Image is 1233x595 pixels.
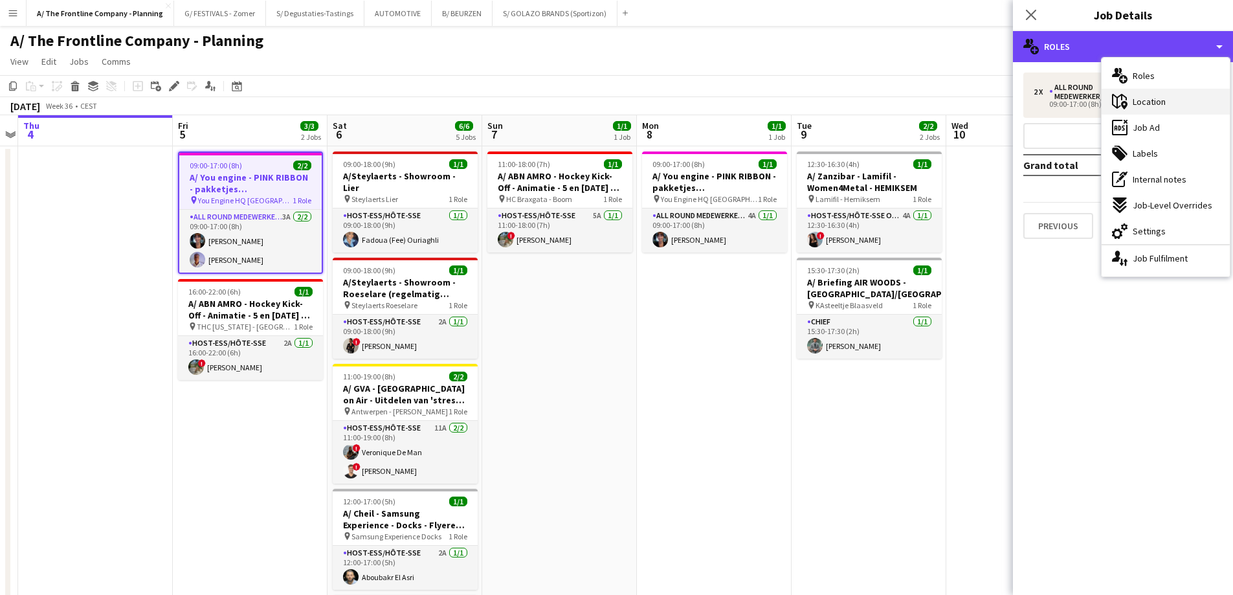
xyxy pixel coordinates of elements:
[198,196,293,205] span: You Engine HQ [GEOGRAPHIC_DATA]
[69,56,89,67] span: Jobs
[353,463,361,471] span: !
[950,127,968,142] span: 10
[913,159,931,169] span: 1/1
[43,101,75,111] span: Week 36
[353,338,361,346] span: !
[5,53,34,70] a: View
[178,279,323,380] div: 16:00-22:00 (6h)1/1A/ ABN AMRO - Hockey Kick-Off - Animatie - 5 en [DATE] - De Pinte THC [US_STAT...
[614,132,630,142] div: 1 Job
[449,194,467,204] span: 1 Role
[21,127,39,142] span: 4
[642,152,787,253] app-job-card: 09:00-17:00 (8h)1/1A/ You engine - PINK RIBBON - pakketjes inpakken/samenstellen (5 + [DATE]) You...
[768,132,785,142] div: 1 Job
[507,232,515,240] span: !
[1133,225,1166,237] span: Settings
[10,31,263,51] h1: A/ The Frontline Company - Planning
[603,194,622,204] span: 1 Role
[178,152,323,274] app-job-card: 09:00-17:00 (8h)2/2A/ You engine - PINK RIBBON - pakketjes inpakken/samenstellen (5 + [DATE]) You...
[449,372,467,381] span: 2/2
[640,127,659,142] span: 8
[333,258,478,359] app-job-card: 09:00-18:00 (9h)1/1A/Steylaerts - Showroom - Roeselare (regelmatig terugkerende opdracht) Steylae...
[333,208,478,253] app-card-role: Host-ess/Hôte-sse1/109:00-18:00 (9h)Fadoua (Fee) Ouriaghli
[1133,122,1160,133] span: Job Ad
[493,1,617,26] button: S/ GOLAZO BRANDS (Sportizon)
[1034,87,1049,96] div: 2 x
[797,152,942,253] app-job-card: 12:30-16:30 (4h)1/1A/ Zanzibar - Lamifil - Women4Metal - HEMIKSEM Lamifil - Hemiksem1 RoleHost-es...
[797,120,812,131] span: Tue
[333,152,478,253] div: 09:00-18:00 (9h)1/1A/Steylaerts - Showroom - Lier Steylaerts Lier1 RoleHost-ess/Hôte-sse1/109:00-...
[197,322,294,331] span: THC [US_STATE] - [GEOGRAPHIC_DATA] – De Pinte
[96,53,136,70] a: Comms
[913,265,931,275] span: 1/1
[174,1,266,26] button: G/ FESTIVALS - Zomer
[188,287,241,297] span: 16:00-22:00 (6h)
[1133,199,1212,211] span: Job-Level Overrides
[807,159,860,169] span: 12:30-16:30 (4h)
[913,194,931,204] span: 1 Role
[1133,148,1158,159] span: Labels
[1133,70,1155,82] span: Roles
[10,56,28,67] span: View
[449,300,467,310] span: 1 Role
[351,532,441,541] span: Samsung Experience Docks
[455,121,473,131] span: 6/6
[179,210,322,273] app-card-role: All Round medewerker/collaborateur3A2/209:00-17:00 (8h)[PERSON_NAME][PERSON_NAME]
[333,170,478,194] h3: A/Steylaerts - Showroom - Lier
[456,132,476,142] div: 5 Jobs
[919,121,937,131] span: 2/2
[797,315,942,359] app-card-role: Chief1/115:30-17:30 (2h)[PERSON_NAME]
[343,372,395,381] span: 11:00-19:00 (8h)
[795,127,812,142] span: 9
[797,258,942,359] app-job-card: 15:30-17:30 (2h)1/1A/ Briefing AIR WOODS - [GEOGRAPHIC_DATA]/[GEOGRAPHIC_DATA] KAsteeltje Blaasve...
[642,208,787,253] app-card-role: All Round medewerker/collaborateur4A1/109:00-17:00 (8h)[PERSON_NAME]
[449,265,467,275] span: 1/1
[485,127,503,142] span: 7
[487,152,632,253] app-job-card: 11:00-18:00 (7h)1/1A/ ABN AMRO - Hockey Kick-Off - Animatie - 5 en [DATE] - Boom HC Braxgata - Bo...
[449,407,467,416] span: 1 Role
[1102,245,1230,271] div: Job Fulfilment
[432,1,493,26] button: B/ BEURZEN
[36,53,61,70] a: Edit
[487,208,632,253] app-card-role: Host-ess/Hôte-sse5A1/111:00-18:00 (7h)![PERSON_NAME]
[190,161,242,170] span: 09:00-17:00 (8h)
[816,194,880,204] span: Lamifil - Hemiksem
[1013,6,1233,23] h3: Job Details
[178,336,323,380] app-card-role: Host-ess/Hôte-sse2A1/116:00-22:00 (6h)![PERSON_NAME]
[333,546,478,590] app-card-role: Host-ess/Hôte-sse2A1/112:00-17:00 (5h)Aboubakr El Asri
[333,489,478,590] app-job-card: 12:00-17:00 (5h)1/1A/ Cheil - Samsung Experience - Docks - Flyeren (30/8+6/9+13/9) Samsung Experi...
[1023,155,1161,175] td: Grand total
[652,159,705,169] span: 09:00-17:00 (8h)
[176,127,188,142] span: 5
[920,132,940,142] div: 2 Jobs
[817,232,825,240] span: !
[301,132,321,142] div: 2 Jobs
[816,300,883,310] span: KAsteeltje Blaasveld
[343,159,395,169] span: 09:00-18:00 (9h)
[293,196,311,205] span: 1 Role
[498,159,550,169] span: 11:00-18:00 (7h)
[10,100,40,113] div: [DATE]
[797,208,942,253] app-card-role: Host-ess/Hôte-sse Onthaal-Accueill4A1/112:30-16:30 (4h)![PERSON_NAME]
[951,120,968,131] span: Wed
[64,53,94,70] a: Jobs
[331,127,347,142] span: 6
[449,497,467,506] span: 1/1
[300,121,318,131] span: 3/3
[351,300,417,310] span: Steylaerts Roeselare
[178,120,188,131] span: Fri
[487,170,632,194] h3: A/ ABN AMRO - Hockey Kick-Off - Animatie - 5 en [DATE] - Boom
[294,322,313,331] span: 1 Role
[1133,174,1186,185] span: Internal notes
[179,172,322,195] h3: A/ You engine - PINK RIBBON - pakketjes inpakken/samenstellen (5 + [DATE])
[797,170,942,194] h3: A/ Zanzibar - Lamifil - Women4Metal - HEMIKSEM
[1013,31,1233,62] div: Roles
[506,194,572,204] span: HC Braxgata - Boom
[1049,83,1181,101] div: All Round medewerker/collaborateur
[23,120,39,131] span: Thu
[333,364,478,484] app-job-card: 11:00-19:00 (8h)2/2A/ GVA - [GEOGRAPHIC_DATA] on Air - Uitdelen van 'stress' bananen Antwerpen - ...
[1034,101,1199,107] div: 09:00-17:00 (8h)
[294,287,313,297] span: 1/1
[642,120,659,131] span: Mon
